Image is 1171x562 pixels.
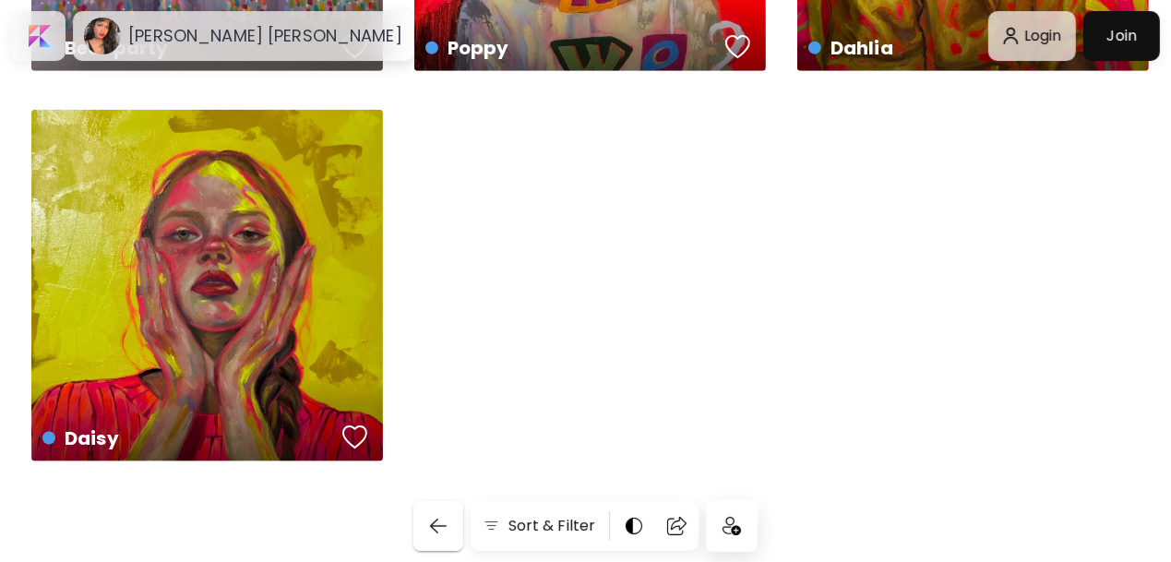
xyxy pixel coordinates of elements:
[338,419,373,456] button: favorites
[128,25,402,47] h6: [PERSON_NAME] [PERSON_NAME]
[721,29,756,66] button: favorites
[508,515,596,537] h6: Sort & Filter
[413,501,471,551] a: back
[427,515,449,537] img: back
[42,424,336,452] h4: Daisy
[31,110,383,461] a: Daisyfavoriteshttps://cdn.kaleido.art/CDN/Artwork/171456/Primary/medium.webp?updated=760740
[1083,11,1160,61] a: Join
[723,517,741,535] img: icon
[808,34,1102,62] h4: Dahlia
[425,34,719,62] h4: Poppy
[413,501,463,551] button: back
